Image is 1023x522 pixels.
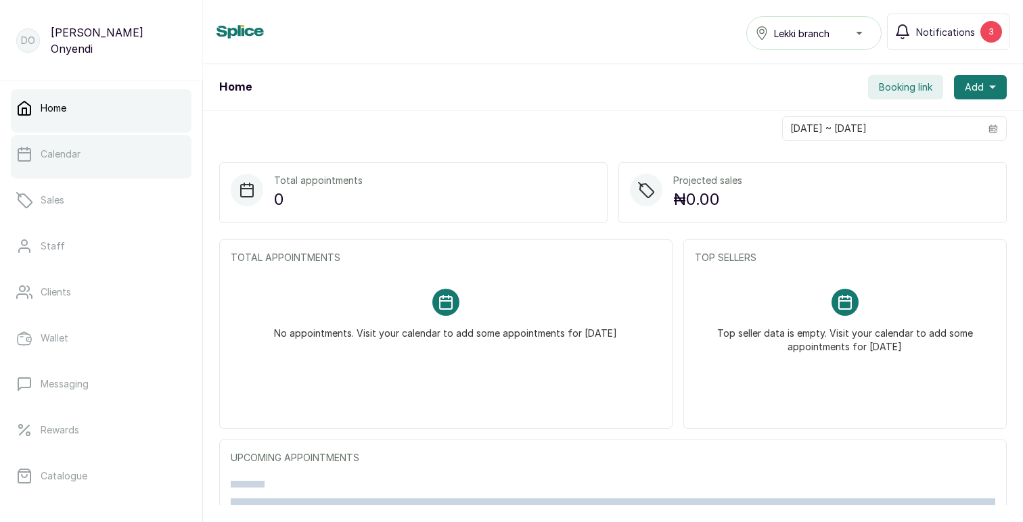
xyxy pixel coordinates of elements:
[11,319,191,357] a: Wallet
[11,89,191,127] a: Home
[11,227,191,265] a: Staff
[11,411,191,449] a: Rewards
[879,80,932,94] span: Booking link
[41,101,66,115] p: Home
[916,25,975,39] span: Notifications
[11,457,191,495] a: Catalogue
[41,147,81,161] p: Calendar
[51,24,186,57] p: [PERSON_NAME] Onyendi
[231,251,661,264] p: TOTAL APPOINTMENTS
[887,14,1009,50] button: Notifications3
[41,377,89,391] p: Messaging
[274,174,363,187] p: Total appointments
[231,451,995,465] p: UPCOMING APPOINTMENTS
[41,331,68,345] p: Wallet
[11,273,191,311] a: Clients
[746,16,882,50] button: Lekki branch
[41,469,87,483] p: Catalogue
[11,365,191,403] a: Messaging
[11,181,191,219] a: Sales
[41,285,71,299] p: Clients
[21,34,35,47] p: DO
[954,75,1007,99] button: Add
[774,26,829,41] span: Lekki branch
[783,117,980,140] input: Select date
[274,316,617,340] p: No appointments. Visit your calendar to add some appointments for [DATE]
[711,316,979,354] p: Top seller data is empty. Visit your calendar to add some appointments for [DATE]
[695,251,995,264] p: TOP SELLERS
[41,423,79,437] p: Rewards
[11,135,191,173] a: Calendar
[673,174,742,187] p: Projected sales
[41,193,64,207] p: Sales
[219,79,252,95] h1: Home
[980,21,1002,43] div: 3
[868,75,943,99] button: Booking link
[673,187,742,212] p: ₦0.00
[41,239,65,253] p: Staff
[988,124,998,133] svg: calendar
[274,187,363,212] p: 0
[965,80,984,94] span: Add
